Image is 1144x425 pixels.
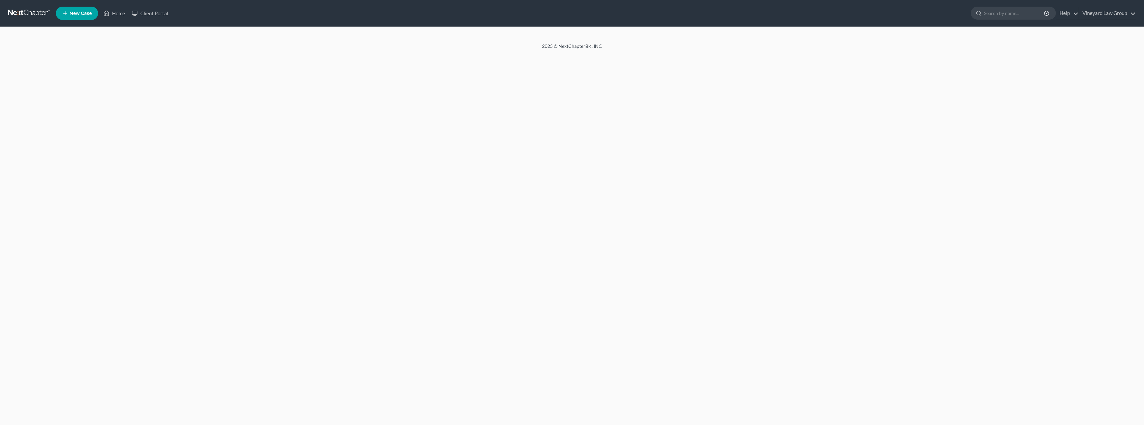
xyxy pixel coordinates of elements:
a: Vineyard Law Group [1079,7,1136,19]
a: Help [1056,7,1078,19]
input: Search by name... [984,7,1045,19]
span: New Case [70,11,92,16]
a: Home [100,7,128,19]
a: Client Portal [128,7,172,19]
div: 2025 © NextChapterBK, INC [382,43,762,55]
